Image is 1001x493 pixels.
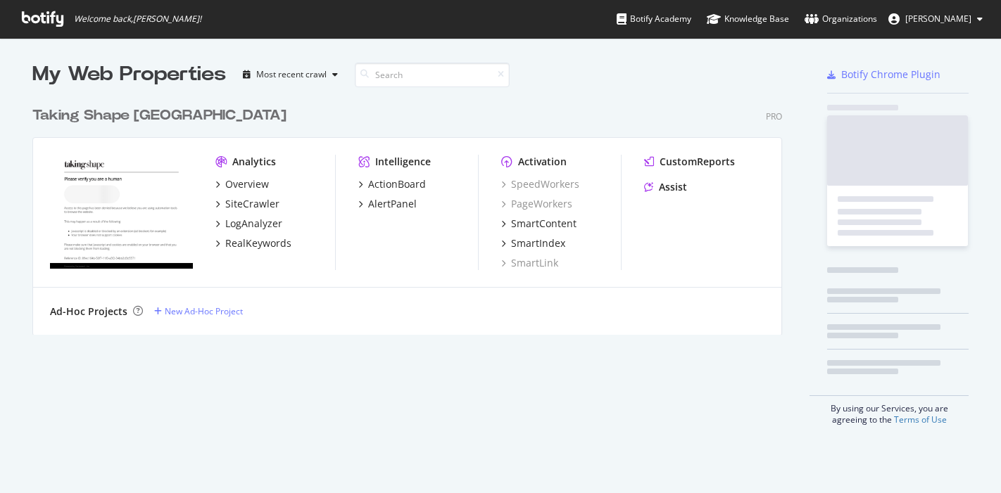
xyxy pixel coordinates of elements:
div: SmartContent [511,217,577,231]
a: SmartIndex [501,236,565,250]
div: LogAnalyzer [225,217,282,231]
a: SiteCrawler [215,197,279,211]
div: Taking Shape [GEOGRAPHIC_DATA] [32,105,287,126]
a: ActionBoard [358,177,426,191]
div: Activation [518,155,567,169]
div: Overview [225,177,269,191]
a: Terms of Use [894,414,947,425]
a: Taking Shape [GEOGRAPHIC_DATA] [32,105,292,126]
a: CustomReports [644,155,735,169]
div: ActionBoard [368,177,426,191]
div: New Ad-Hoc Project [165,305,243,317]
div: Intelligence [375,155,431,169]
div: Assist [659,180,687,194]
a: Assist [644,180,687,194]
div: SiteCrawler [225,197,279,211]
div: Botify Academy [617,12,691,26]
div: AlertPanel [368,197,417,211]
div: Organizations [805,12,877,26]
div: Botify Chrome Plugin [841,68,940,82]
button: Most recent crawl [237,63,344,86]
div: Pro [766,110,782,122]
div: Most recent crawl [256,70,327,79]
a: SpeedWorkers [501,177,579,191]
a: New Ad-Hoc Project [154,305,243,317]
span: Kiran Flynn [905,13,971,25]
a: AlertPanel [358,197,417,211]
div: RealKeywords [225,236,291,250]
div: By using our Services, you are agreeing to the [810,395,969,425]
a: SmartContent [501,217,577,231]
a: LogAnalyzer [215,217,282,231]
input: Search [355,63,510,87]
a: PageWorkers [501,197,572,211]
a: RealKeywords [215,236,291,250]
div: Analytics [232,155,276,169]
span: Welcome back, [PERSON_NAME] ! [74,13,201,25]
div: Knowledge Base [707,12,789,26]
div: My Web Properties [32,60,226,89]
button: [PERSON_NAME] [877,8,994,30]
a: SmartLink [501,256,558,270]
a: Overview [215,177,269,191]
div: grid [32,89,793,335]
div: CustomReports [660,155,735,169]
a: Botify Chrome Plugin [827,68,940,82]
img: Takingshape.com [50,155,193,269]
div: SmartIndex [511,236,565,250]
div: Ad-Hoc Projects [50,305,127,319]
